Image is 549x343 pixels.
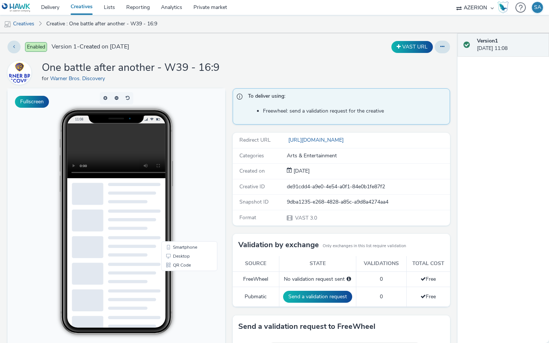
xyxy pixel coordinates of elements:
[497,1,512,13] a: Hawk Academy
[287,136,347,144] a: [URL][DOMAIN_NAME]
[4,21,11,28] img: mobile
[292,167,310,175] div: Creation 11 September 2025, 11:08
[238,239,319,251] h3: Validation by exchange
[287,198,449,206] div: 9dba1235-e268-4828-a85c-a9d8a4274aa4
[421,276,436,283] span: Free
[2,3,31,12] img: undefined Logo
[50,75,108,82] a: Warner Bros. Discovery
[155,154,208,163] li: Smartphone
[165,174,183,179] span: QR Code
[42,75,50,82] span: for
[390,41,435,53] div: Duplicate the creative as a VAST URL
[25,42,47,52] span: Enabled
[380,293,383,300] span: 0
[7,69,34,76] a: Warner Bros. Discovery
[477,37,543,53] div: [DATE] 11:08
[347,276,351,283] div: Please select a deal below and click on Send to send a validation request to FreeWheel.
[165,157,190,161] span: Smartphone
[239,136,271,144] span: Redirect URL
[239,183,265,190] span: Creative ID
[292,167,310,174] span: [DATE]
[165,166,182,170] span: Desktop
[233,256,279,271] th: Source
[380,276,383,283] span: 0
[155,172,208,181] li: QR Code
[233,271,279,287] td: FreeWheel
[283,276,352,283] div: No validation request sent
[287,183,449,191] div: de91cdd4-a9e0-4e54-a0f1-84e0b1fe87f2
[239,214,256,221] span: Format
[279,256,356,271] th: State
[356,256,406,271] th: Validations
[534,2,541,13] div: SA
[52,43,129,51] span: Version 1 - Created on [DATE]
[406,256,450,271] th: Total cost
[238,321,375,332] h3: Send a validation request to FreeWheel
[248,92,443,102] span: To deliver using:
[9,62,30,84] img: Warner Bros. Discovery
[42,61,220,75] h1: One battle after another - W39 - 16:9
[155,163,208,172] li: Desktop
[68,29,76,33] span: 11:08
[323,243,406,249] small: Only exchanges in this list require validation
[391,41,433,53] button: VAST URL
[15,96,49,108] button: Fullscreen
[287,152,449,160] div: Arts & Entertainment
[294,214,317,221] span: VAST 3.0
[239,167,265,174] span: Created on
[283,291,352,303] button: Send a validation request
[43,15,161,33] a: Creative : One battle after another - W39 - 16:9
[421,293,436,300] span: Free
[497,1,509,13] img: Hawk Academy
[263,107,446,115] li: Freewheel: send a validation request for the creative
[239,198,269,205] span: Snapshot ID
[233,287,279,307] td: Pubmatic
[239,152,264,159] span: Categories
[477,37,498,44] strong: Version 1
